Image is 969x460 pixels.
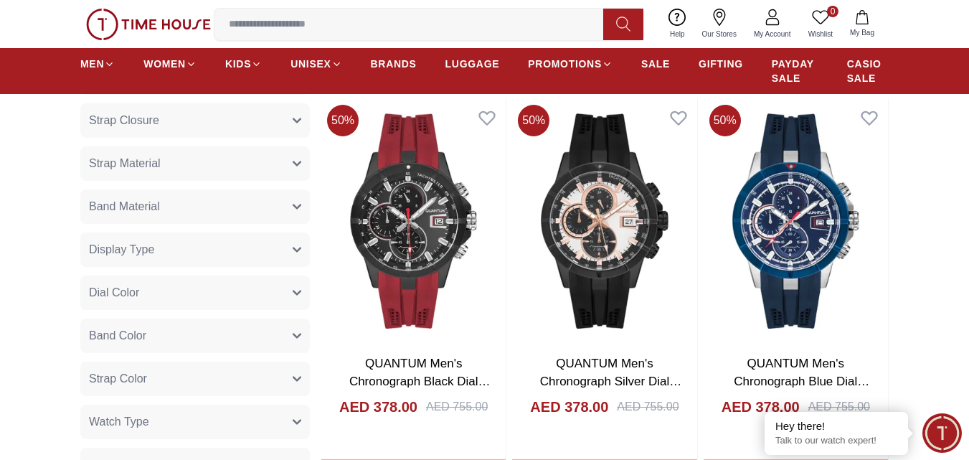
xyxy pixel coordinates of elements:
span: 50 % [327,105,359,136]
span: UNISEX [290,57,331,71]
span: GIFTING [699,57,743,71]
span: Display Type [89,241,154,258]
a: UNISEX [290,51,341,77]
button: Dial Color [80,276,310,310]
a: KIDS [225,51,262,77]
a: Help [661,6,694,42]
span: 50 % [518,105,549,136]
a: MEN [80,51,115,77]
span: MEN [80,57,104,71]
a: Our Stores [694,6,745,42]
span: My Bag [844,27,880,38]
a: 0Wishlist [800,6,841,42]
button: Strap Closure [80,103,310,138]
img: QUANTUM Men's Chronograph Silver Dial Watch - HNG893.631 [512,99,696,343]
span: LUGGAGE [445,57,500,71]
span: PAYDAY SALE [772,57,818,85]
span: Our Stores [696,29,742,39]
a: QUANTUM Men's Chronograph Blue Dial Watch - HNG893.399 [734,357,869,407]
span: Strap Closure [89,112,159,129]
button: Watch Type [80,405,310,439]
span: Strap Material [89,155,161,172]
span: 50 % [709,105,741,136]
span: Band Color [89,327,146,344]
button: Display Type [80,233,310,267]
div: Hey there! [775,419,897,433]
span: BRANDS [371,57,417,71]
a: CASIO SALE [847,51,889,91]
img: QUANTUM Men's Chronograph Blue Dial Watch - HNG893.399 [704,99,888,343]
span: Help [664,29,691,39]
a: BRANDS [371,51,417,77]
span: My Account [748,29,797,39]
div: Chat Widget [922,413,962,453]
a: QUANTUM Men's Chronograph Silver Dial Watch - HNG893.631 [540,357,681,407]
span: Dial Color [89,284,139,301]
a: PAYDAY SALE [772,51,818,91]
h4: AED 378.00 [722,397,800,417]
span: CASIO SALE [847,57,889,85]
span: PROMOTIONS [528,57,602,71]
div: AED 755.00 [617,398,679,416]
span: 0 [827,6,838,17]
div: AED 755.00 [808,398,870,416]
a: LUGGAGE [445,51,500,77]
span: Watch Type [89,413,149,431]
span: SALE [641,57,670,71]
span: WOMEN [143,57,186,71]
button: Band Material [80,189,310,224]
div: AED 755.00 [426,398,488,416]
img: QUANTUM Men's Chronograph Black Dial Watch - HNG893.658 [321,99,506,343]
span: KIDS [225,57,251,71]
span: Strap Color [89,370,147,388]
img: ... [86,9,211,40]
p: Talk to our watch expert! [775,435,897,447]
button: Strap Color [80,362,310,396]
button: My Bag [841,7,883,41]
a: QUANTUM Men's Chronograph Black Dial Watch - HNG893.658 [349,357,491,407]
span: Band Material [89,198,160,215]
button: Band Color [80,319,310,353]
a: PROMOTIONS [528,51,613,77]
h4: AED 378.00 [530,397,608,417]
a: WOMEN [143,51,197,77]
a: GIFTING [699,51,743,77]
span: Wishlist [803,29,838,39]
a: SALE [641,51,670,77]
h4: AED 378.00 [339,397,417,417]
button: Strap Material [80,146,310,181]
